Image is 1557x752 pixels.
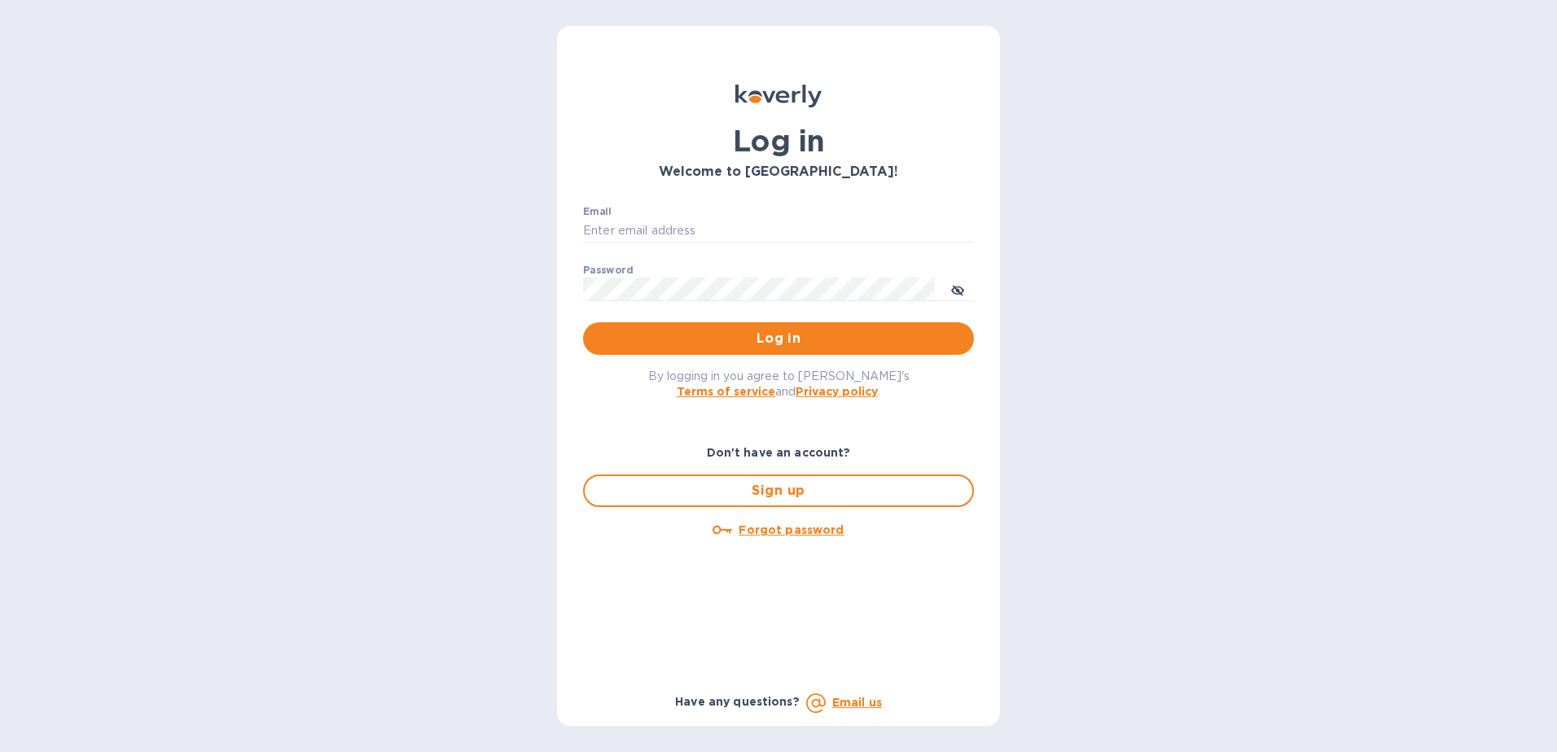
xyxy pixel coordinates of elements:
[677,385,775,398] a: Terms of service
[583,124,974,158] h1: Log in
[735,85,822,107] img: Koverly
[583,207,612,216] label: Email
[596,329,961,348] span: Log in
[832,696,882,709] a: Email us
[583,265,633,275] label: Password
[648,369,910,398] span: By logging in you agree to [PERSON_NAME]'s and .
[583,322,974,355] button: Log in
[583,474,974,507] button: Sign up
[707,446,851,459] b: Don't have an account?
[675,695,800,708] b: Have any questions?
[739,523,844,536] u: Forgot password
[583,219,974,243] input: Enter email address
[598,481,959,501] span: Sign up
[941,273,974,305] button: toggle password visibility
[796,385,878,398] a: Privacy policy
[583,164,974,180] h3: Welcome to [GEOGRAPHIC_DATA]!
